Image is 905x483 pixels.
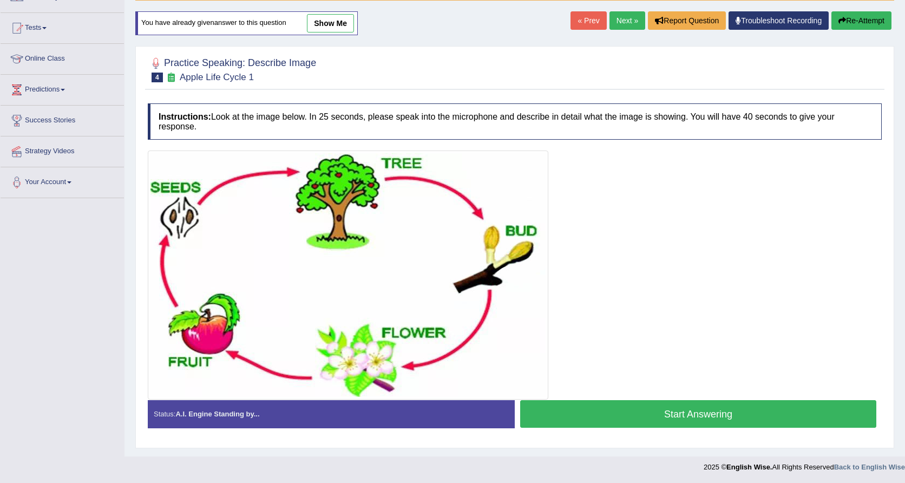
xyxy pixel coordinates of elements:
[152,73,163,82] span: 4
[148,103,882,140] h4: Look at the image below. In 25 seconds, please speak into the microphone and describe in detail w...
[1,44,124,71] a: Online Class
[180,72,254,82] small: Apple Life Cycle 1
[729,11,829,30] a: Troubleshoot Recording
[704,456,905,472] div: 2025 © All Rights Reserved
[1,106,124,133] a: Success Stories
[648,11,726,30] button: Report Question
[609,11,645,30] a: Next »
[148,400,515,428] div: Status:
[520,400,876,428] button: Start Answering
[175,410,259,418] strong: A.I. Engine Standing by...
[1,75,124,102] a: Predictions
[1,136,124,164] a: Strategy Videos
[159,112,211,121] b: Instructions:
[166,73,177,83] small: Exam occurring question
[570,11,606,30] a: « Prev
[834,463,905,471] a: Back to English Wise
[307,14,354,32] a: show me
[1,13,124,40] a: Tests
[148,55,316,82] h2: Practice Speaking: Describe Image
[831,11,891,30] button: Re-Attempt
[1,167,124,194] a: Your Account
[135,11,358,35] div: You have already given answer to this question
[726,463,772,471] strong: English Wise.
